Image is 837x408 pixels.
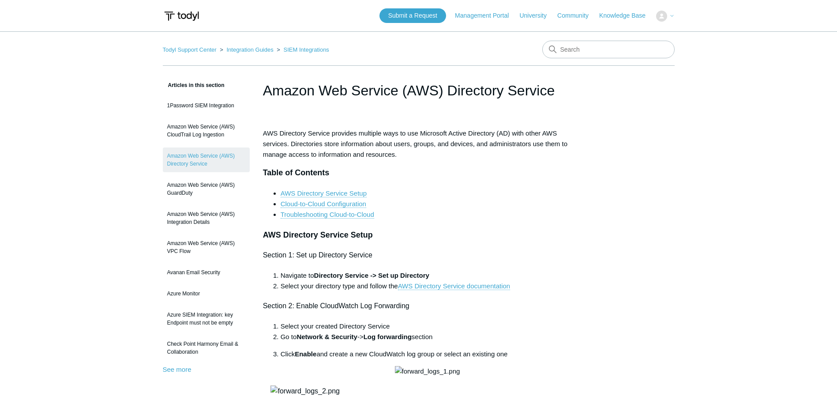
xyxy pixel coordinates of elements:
[557,11,597,20] a: Community
[163,82,225,88] span: Articles in this section
[455,11,518,20] a: Management Portal
[163,264,250,281] a: Avanan Email Security
[398,282,510,290] a: AWS Directory Service documentation
[163,46,218,53] li: Todyl Support Center
[395,366,460,377] img: forward_logs_1.png
[599,11,654,20] a: Knowledge Base
[270,385,340,397] img: forward_logs_2.png
[297,333,357,340] strong: Network & Security
[163,366,191,373] a: See more
[218,46,275,53] li: Integration Guides
[519,11,555,20] a: University
[542,41,675,58] input: Search
[281,349,574,359] p: Click and create a new CloudWatch log group or select an existing one
[163,206,250,230] a: Amazon Web Service (AWS) Integration Details
[263,229,574,242] h3: AWS Directory Service Setup
[163,118,250,143] a: Amazon Web Service (AWS) CloudTrail Log Ingestion
[263,249,574,261] h4: Section 1: Set up Directory Service
[314,272,429,279] strong: Directory Service -> Set up Directory
[379,8,446,23] a: Submit a Request
[284,46,329,53] a: SIEM Integrations
[281,321,574,332] li: Select your created Directory Service
[281,281,574,291] li: Select your directory type and follow the
[163,147,250,172] a: Amazon Web Service (AWS) Directory Service
[163,46,217,53] a: Todyl Support Center
[281,270,574,281] li: Navigate to
[281,189,367,197] a: AWS Directory Service Setup
[226,46,273,53] a: Integration Guides
[263,128,574,160] p: AWS Directory Service provides multiple ways to use Microsoft Active Directory (AD) with other AW...
[163,97,250,114] a: 1Password SIEM Integration
[163,336,250,360] a: Check Point Harmony Email & Collaboration
[163,235,250,260] a: Amazon Web Service (AWS) VPC Flow
[295,350,316,358] strong: Enable
[263,80,574,101] h1: Amazon Web Service (AWS) Directory Service
[163,8,200,24] img: Todyl Support Center Help Center home page
[163,306,250,331] a: Azure SIEM Integration: key Endpoint must not be empty
[263,166,574,179] h3: Table of Contents
[163,285,250,302] a: Azure Monitor
[163,177,250,201] a: Amazon Web Service (AWS) GuardDuty
[281,332,574,342] li: Go to -> section
[275,46,329,53] li: SIEM Integrations
[364,333,412,340] strong: Log forwarding
[263,300,574,312] h4: Section 2: Enable CloudWatch Log Forwarding
[281,211,374,219] a: Troubleshooting Cloud-to-Cloud
[281,200,366,208] a: Cloud-to-Cloud Configuration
